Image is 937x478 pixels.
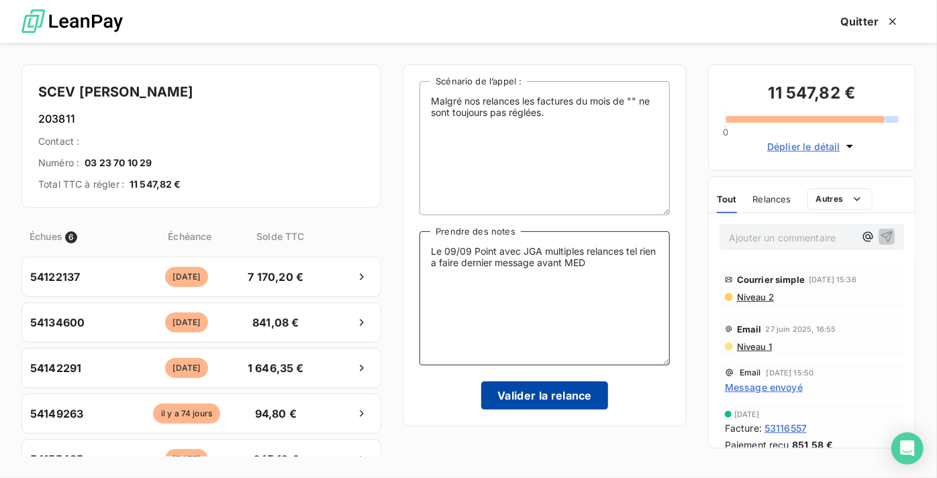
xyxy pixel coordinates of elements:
[38,81,364,103] h4: SCEV [PERSON_NAME]
[240,406,311,422] span: 94,80 €
[736,341,772,352] span: Niveau 1
[38,135,79,148] span: Contact :
[30,314,85,331] span: 54134600
[38,111,364,127] h6: 203811
[737,274,805,285] span: Courrier simple
[767,139,840,154] span: Déplier le détail
[725,380,803,394] span: Message envoyé
[30,360,81,376] span: 54142291
[420,231,670,365] textarea: Le 09/09 Point avec JGA multiples relances tel rien a faire dernier message avant MED
[165,267,209,287] span: [DATE]
[481,381,608,410] button: Valider la relance
[737,324,762,335] span: Email
[765,421,807,435] span: 53116557
[153,404,220,424] span: il y a 74 jours
[736,292,774,302] span: Niveau 2
[767,369,814,377] span: [DATE] 15:50
[30,406,83,422] span: 54149263
[766,325,836,333] span: 27 juin 2025, 16:55
[753,194,791,204] span: Relances
[763,139,860,154] button: Déplier le détail
[85,156,152,170] span: 03 23 70 10 29
[725,81,899,108] h3: 11 547,82 €
[165,312,209,333] span: [DATE]
[240,269,311,285] span: 7 170,20 €
[30,269,80,285] span: 54122137
[38,156,79,170] span: Numéro :
[165,449,209,469] span: [DATE]
[240,314,311,331] span: 841,08 €
[240,451,311,467] span: 645,12 €
[65,231,77,243] span: 6
[725,421,762,435] span: Facture :
[740,369,761,377] span: Email
[717,194,737,204] span: Tout
[240,360,311,376] span: 1 646,35 €
[245,229,315,243] span: Solde TTC
[825,7,916,36] button: Quitter
[30,451,83,467] span: 54155485
[725,438,789,452] span: Paiement reçu
[38,178,124,191] span: Total TTC à régler :
[734,410,760,418] span: [DATE]
[723,127,728,137] span: 0
[420,81,670,215] textarea: Malgré nos relances les factures du mois de "" ne sont toujours pas réglées.
[809,276,856,284] span: [DATE] 15:36
[807,188,873,210] button: Autres
[21,3,123,40] img: logo LeanPay
[891,432,924,465] div: Open Intercom Messenger
[792,438,833,452] span: 851,58 €
[30,229,62,243] span: Échues
[165,358,209,378] span: [DATE]
[138,229,243,243] span: Échéance
[130,178,181,191] span: 11 547,82 €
